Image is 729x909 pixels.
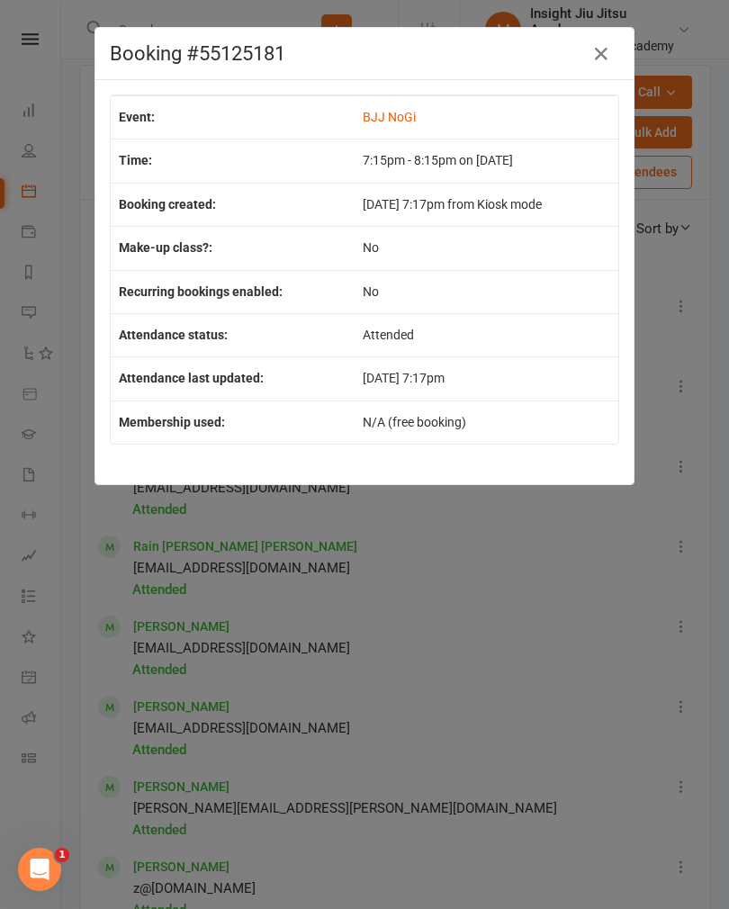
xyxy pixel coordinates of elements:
[110,42,619,65] h4: Booking #55125181
[355,139,619,182] td: 7:15pm - 8:15pm on [DATE]
[119,110,155,124] b: Event:
[363,371,445,385] span: [DATE] 7:17pm
[119,415,225,429] b: Membership used:
[55,848,69,862] span: 1
[363,415,466,429] span: N/A (free booking)
[119,284,283,299] b: Recurring bookings enabled:
[119,371,264,385] b: Attendance last updated:
[363,110,416,124] a: BJJ NoGi
[18,848,61,891] iframe: Intercom live chat
[355,226,619,269] td: No
[119,197,216,211] b: Booking created:
[355,313,619,356] td: Attended
[119,328,228,342] b: Attendance status:
[119,240,212,255] b: Make-up class?:
[119,153,152,167] b: Time:
[355,270,619,313] td: No
[587,40,616,68] button: Close
[355,183,619,226] td: [DATE] 7:17pm from Kiosk mode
